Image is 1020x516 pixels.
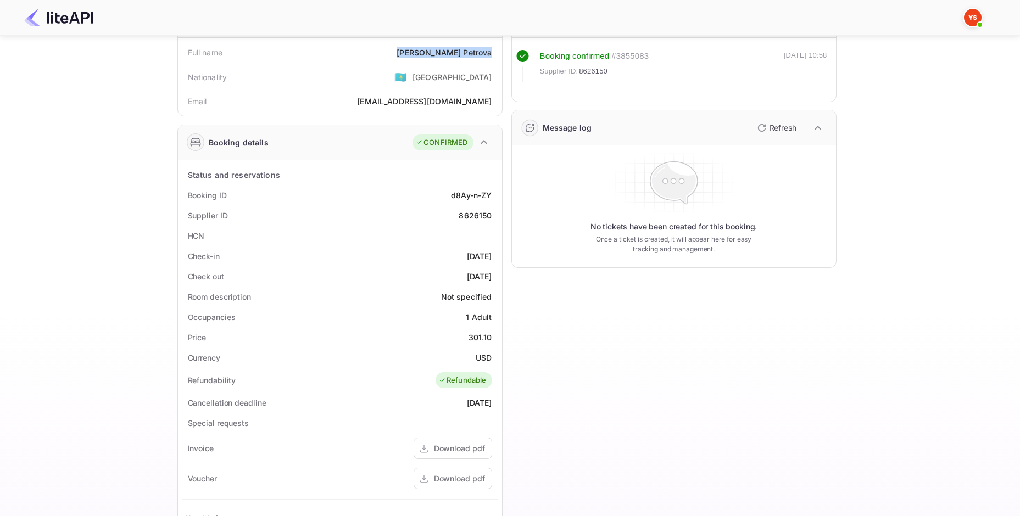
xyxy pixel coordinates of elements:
span: Supplier ID: [540,66,578,77]
div: 8626150 [459,210,492,221]
button: Refresh [751,119,801,137]
span: United States [394,67,407,87]
p: Refresh [770,122,796,133]
div: [EMAIL_ADDRESS][DOMAIN_NAME] [357,96,492,107]
div: 301.10 [469,332,492,343]
div: Price [188,332,207,343]
img: Yandex Support [964,9,982,26]
span: 8626150 [579,66,607,77]
div: Supplier ID [188,210,228,221]
div: Cancellation deadline [188,397,266,408]
div: 1 Adult [466,311,492,323]
div: Invoice [188,442,214,454]
div: Room description [188,291,251,302]
div: [GEOGRAPHIC_DATA] [413,71,492,83]
p: Once a ticket is created, it will appear here for easy tracking and management. [587,234,761,254]
div: Email [188,96,207,107]
div: [DATE] 10:58 [784,50,827,82]
div: Nationality [188,71,227,83]
div: [DATE] [467,397,492,408]
div: Occupancies [188,311,236,323]
div: Message log [543,122,592,133]
div: Special requests [188,417,249,429]
div: Not specified [441,291,492,302]
div: Booking details [209,137,269,148]
div: Booking confirmed [540,50,610,63]
div: d8Ay-n-ZY [451,189,492,201]
div: Full name [188,47,222,58]
div: [PERSON_NAME] Petrova [397,47,492,58]
div: HCN [188,230,205,242]
p: No tickets have been created for this booking. [590,221,757,232]
img: LiteAPI Logo [24,9,93,26]
div: Check-in [188,250,220,262]
div: Booking ID [188,189,227,201]
div: Download pdf [434,442,485,454]
div: Voucher [188,473,217,484]
div: Status and reservations [188,169,280,181]
div: USD [476,352,492,363]
div: Refundable [438,375,487,386]
div: Download pdf [434,473,485,484]
div: # 3855083 [611,50,649,63]
div: CONFIRMED [415,137,467,148]
div: Check out [188,271,224,282]
div: [DATE] [467,271,492,282]
div: [DATE] [467,250,492,262]
div: Refundability [188,374,236,386]
div: Currency [188,352,220,363]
